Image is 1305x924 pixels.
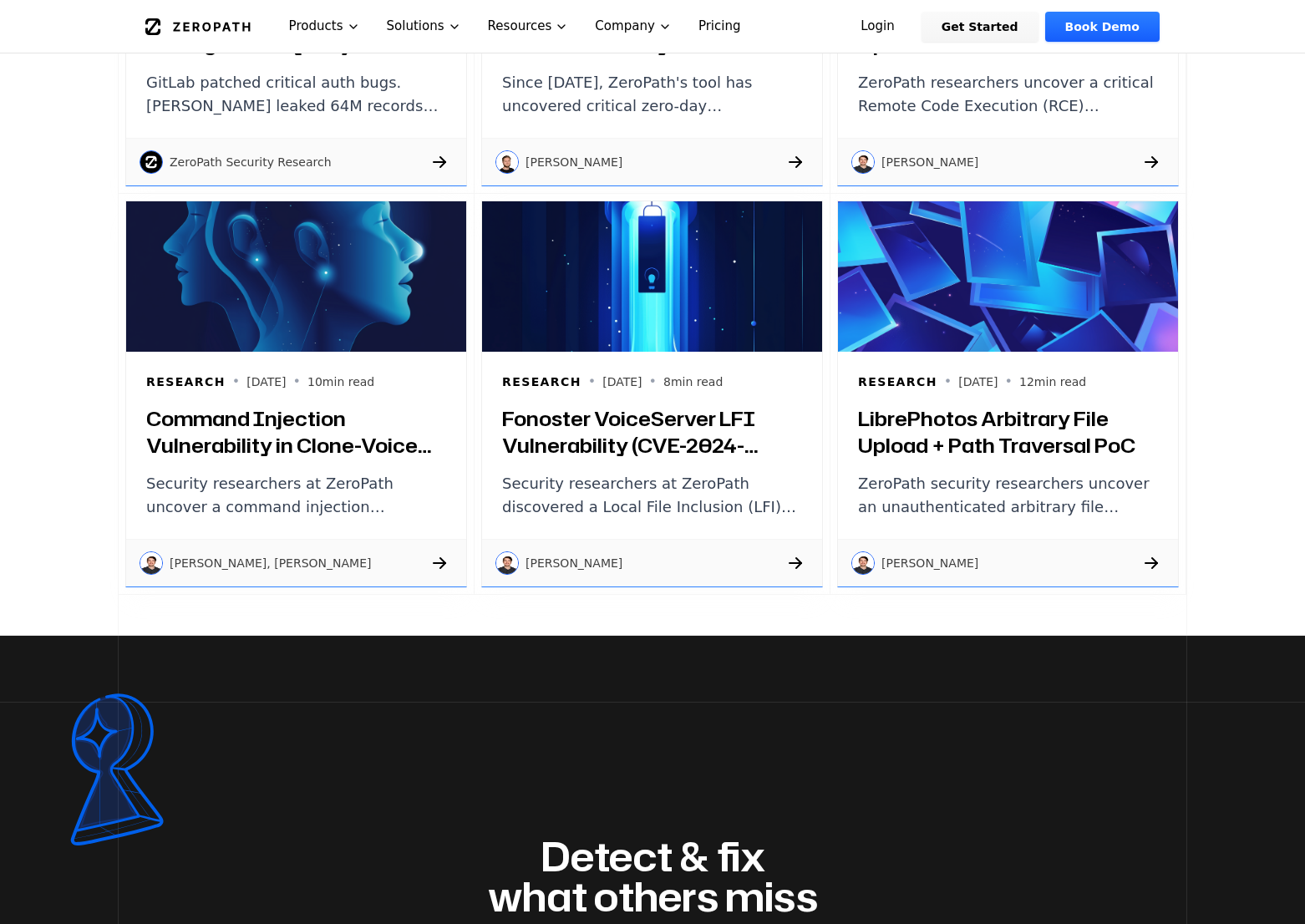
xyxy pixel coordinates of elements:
img: Nathan Hrncirik [140,551,163,575]
p: [PERSON_NAME] [881,555,978,571]
span: • [944,372,952,392]
a: Get Started [922,12,1038,42]
img: Raphael Karger [495,150,519,174]
h6: Research [146,373,226,390]
span: • [649,372,657,392]
h3: LibrePhotos Arbitrary File Upload + Path Traversal PoC [858,405,1158,459]
span: • [588,372,596,392]
p: 12 min read [1019,373,1086,390]
h2: Detect & fix what others miss [488,836,818,916]
h3: Command Injection Vulnerability in Clone-Voice Project [146,405,446,459]
p: [PERSON_NAME], [PERSON_NAME] [170,555,372,571]
a: Book Demo [1045,12,1160,42]
span: • [232,372,240,392]
p: [PERSON_NAME] [526,154,622,170]
span: • [1005,372,1013,392]
p: ZeroPath Security Research [170,154,332,170]
a: Command Injection Vulnerability in Clone-Voice ProjectResearch•[DATE]•10min readCommand Injection... [119,194,475,595]
p: [DATE] [246,373,286,390]
p: GitLab patched critical auth bugs. [PERSON_NAME] leaked 64M records through a basic IDOR. Authori... [146,71,446,118]
img: LibrePhotos Arbitrary File Upload + Path Traversal PoC [838,201,1178,352]
img: Nathan Hrncirik [495,551,519,575]
h6: Research [858,373,937,390]
h3: Fonoster VoiceServer LFI Vulnerability (CVE-2024-43035) [502,405,802,459]
p: 8 min read [663,373,723,390]
a: LibrePhotos Arbitrary File Upload + Path Traversal PoCResearch•[DATE]•12min readLibrePhotos Arbit... [830,194,1186,595]
p: ZeroPath security researchers uncover an unauthenticated arbitrary file upload vulnerability in L... [858,472,1158,519]
p: [PERSON_NAME] [526,555,622,571]
p: Security researchers at ZeroPath discovered a Local File Inclusion (LFI) vulnerability in Fonoste... [502,472,802,519]
p: Since [DATE], ZeroPath's tool has uncovered critical zero-day vulnerabilities—including RCE, auth... [502,71,802,118]
p: [PERSON_NAME] [881,154,978,170]
h6: Research [502,373,581,390]
a: Login [840,12,915,42]
img: ZeroPath Security Research [140,150,163,174]
span: • [293,372,301,392]
img: Fonoster VoiceServer LFI Vulnerability (CVE-2024-43035) [482,201,822,352]
p: ZeroPath researchers uncover a critical Remote Code Execution (RCE) vulnerability in UpTrain, a p... [858,71,1158,118]
img: Nathan Hrncirik [851,150,875,174]
p: 10 min read [307,373,374,390]
a: Fonoster VoiceServer LFI Vulnerability (CVE-2024-43035)Research•[DATE]•8min readFonoster VoiceSer... [475,194,830,595]
p: [DATE] [602,373,642,390]
img: Command Injection Vulnerability in Clone-Voice Project [126,201,466,352]
p: Security researchers at ZeroPath uncover a command injection vulnerability in the popular open-so... [146,472,446,519]
p: [DATE] [958,373,998,390]
img: Nathan Hrncirik [851,551,875,575]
